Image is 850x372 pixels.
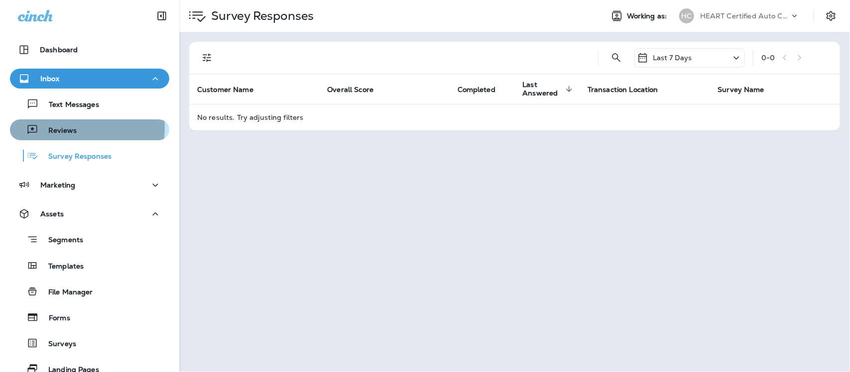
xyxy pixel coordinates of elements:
p: File Manager [38,288,93,297]
p: Templates [38,262,84,272]
td: No results. Try adjusting filters [189,104,840,130]
p: Text Messages [39,100,99,110]
span: Last Answered [522,81,563,97]
button: Collapse Sidebar [148,6,176,26]
p: Last 7 Days [653,54,692,62]
p: Surveys [38,340,76,349]
button: Dashboard [10,40,169,60]
p: Forms [39,314,70,323]
button: Settings [822,7,840,25]
p: Survey Responses [38,152,112,162]
div: HC [679,8,694,23]
span: Completed [458,86,495,94]
span: Overall Score [327,85,386,94]
p: Dashboard [40,46,78,54]
button: Surveys [10,333,169,354]
span: Survey Name [718,86,765,94]
button: Filters [197,48,217,68]
span: Working as: [627,12,669,20]
button: Assets [10,204,169,224]
button: Templates [10,255,169,276]
button: Survey Responses [10,145,169,166]
span: Completed [458,85,508,94]
span: Customer Name [197,85,266,94]
span: Transaction Location [588,85,671,94]
button: Text Messages [10,93,169,114]
span: Customer Name [197,86,253,94]
button: File Manager [10,281,169,302]
p: HEART Certified Auto Care [700,12,790,20]
button: Search Survey Responses [607,48,626,68]
p: Assets [40,210,64,218]
div: 0 - 0 [761,54,775,62]
p: Survey Responses [207,8,314,23]
button: Forms [10,307,169,328]
span: Survey Name [718,85,778,94]
span: Overall Score [327,86,373,94]
p: Reviews [38,126,77,136]
span: Transaction Location [588,86,658,94]
p: Segments [38,236,83,246]
button: Marketing [10,175,169,195]
p: Marketing [40,181,75,189]
button: Reviews [10,119,169,140]
p: Inbox [40,75,59,83]
span: Last Answered [522,81,576,97]
button: Inbox [10,69,169,89]
button: Segments [10,229,169,250]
